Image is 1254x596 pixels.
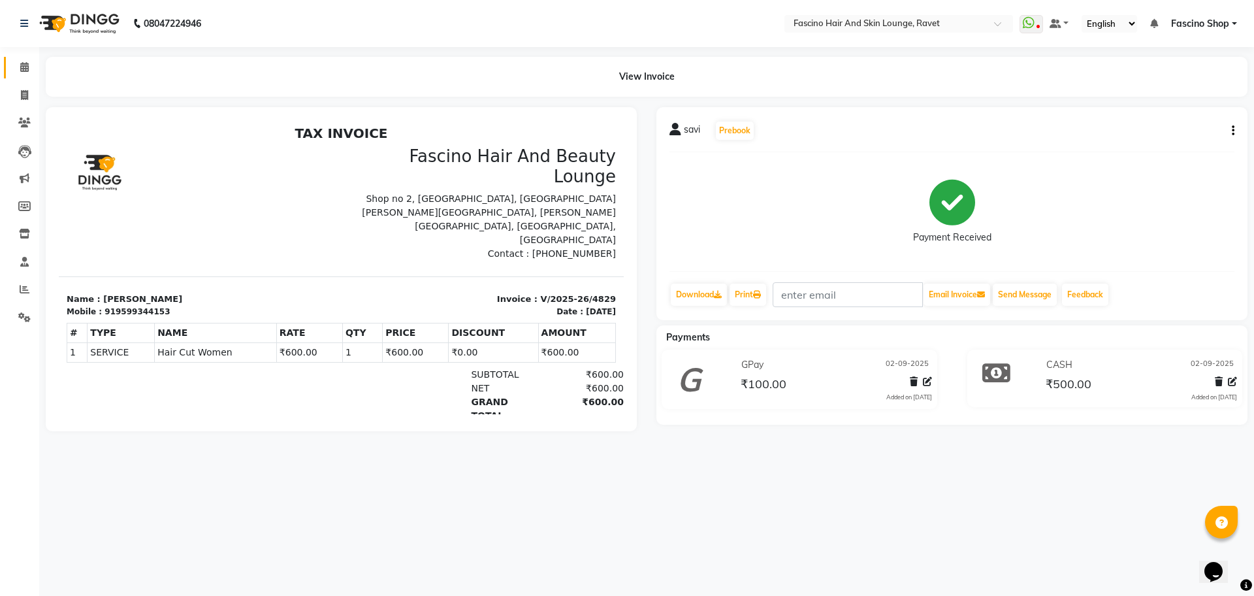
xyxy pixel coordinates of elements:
div: ₹600.00 [485,261,565,275]
th: PRICE [324,203,390,222]
span: ₹500.00 [1046,376,1091,395]
div: Added on [DATE] [886,393,932,402]
th: # [8,203,29,222]
img: logo [33,5,123,42]
td: 1 [8,222,29,242]
th: QTY [283,203,323,222]
th: TYPE [29,203,96,222]
div: 919599344153 [46,186,111,197]
span: ₹100.00 [741,376,786,395]
p: Name : [PERSON_NAME] [8,173,275,186]
h3: Fascino Hair And Beauty Lounge [291,26,558,67]
th: RATE [217,203,283,222]
div: ₹600.00 [485,248,565,261]
button: Send Message [993,284,1057,306]
span: Hair Cut Women [99,225,215,239]
th: DISCOUNT [390,203,479,222]
th: AMOUNT [479,203,556,222]
div: GRAND TOTAL [404,275,485,303]
button: Email Invoice [924,284,990,306]
div: [DATE] [527,186,557,197]
iframe: chat widget [1199,544,1241,583]
span: Payments [666,331,710,343]
p: Invoice : V/2025-26/4829 [291,173,558,186]
span: 02-09-2025 [1191,358,1234,372]
span: savi [684,123,700,141]
div: NET [404,261,485,275]
a: Download [671,284,727,306]
td: 1 [283,222,323,242]
a: Feedback [1062,284,1108,306]
span: Fascino Shop [1171,17,1229,31]
td: ₹600.00 [324,222,390,242]
span: GPay [741,358,764,372]
div: View Invoice [46,57,1247,97]
td: ₹600.00 [479,222,556,242]
p: Shop no 2, [GEOGRAPHIC_DATA], [GEOGRAPHIC_DATA][PERSON_NAME][GEOGRAPHIC_DATA], [PERSON_NAME][GEOG... [291,72,558,127]
div: Payment Received [913,231,991,244]
td: SERVICE [29,222,96,242]
span: 02-09-2025 [886,358,929,372]
p: Contact : [PHONE_NUMBER] [291,127,558,141]
div: Mobile : [8,186,43,197]
div: ₹600.00 [485,275,565,303]
td: ₹600.00 [217,222,283,242]
b: 08047224946 [144,5,201,42]
th: NAME [96,203,218,222]
div: Added on [DATE] [1191,393,1237,402]
td: ₹0.00 [390,222,479,242]
h2: TAX INVOICE [8,5,557,21]
input: enter email [773,282,923,307]
div: Date : [498,186,524,197]
a: Print [730,284,766,306]
div: SUBTOTAL [404,248,485,261]
span: CASH [1046,358,1072,372]
button: Prebook [716,122,754,140]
